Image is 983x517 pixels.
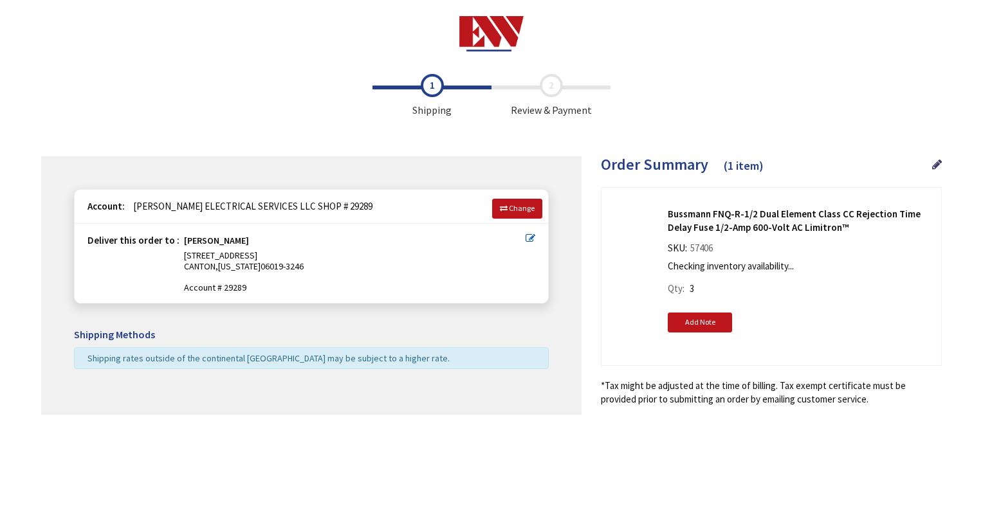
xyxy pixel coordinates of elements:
[668,241,716,259] div: SKU:
[87,200,125,212] strong: Account:
[668,259,925,273] p: Checking inventory availability...
[184,282,526,293] span: Account # 29289
[668,282,683,295] span: Qty
[687,242,716,254] span: 57406
[668,207,932,235] strong: Bussmann FNQ-R-1/2 Dual Element Class CC Rejection Time Delay Fuse 1/2-Amp 600-Volt AC Limitron™
[492,199,542,218] a: Change
[261,260,304,272] span: 06019-3246
[601,154,708,174] span: Order Summary
[184,235,249,250] strong: [PERSON_NAME]
[372,74,492,118] span: Shipping
[492,74,611,118] span: Review & Payment
[218,260,261,272] span: [US_STATE]
[601,379,942,406] : *Tax might be adjusted at the time of billing. Tax exempt certificate must be provided prior to s...
[127,200,372,212] span: [PERSON_NAME] ELECTRICAL SERVICES LLC SHOP # 29289
[690,282,694,295] span: 3
[87,234,179,246] strong: Deliver this order to :
[74,329,549,341] h5: Shipping Methods
[184,260,218,272] span: CANTON,
[184,249,257,261] span: [STREET_ADDRESS]
[724,158,764,173] span: (1 item)
[87,352,450,364] span: Shipping rates outside of the continental [GEOGRAPHIC_DATA] may be subject to a higher rate.
[459,16,524,51] img: Electrical Wholesalers, Inc.
[509,203,535,213] span: Change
